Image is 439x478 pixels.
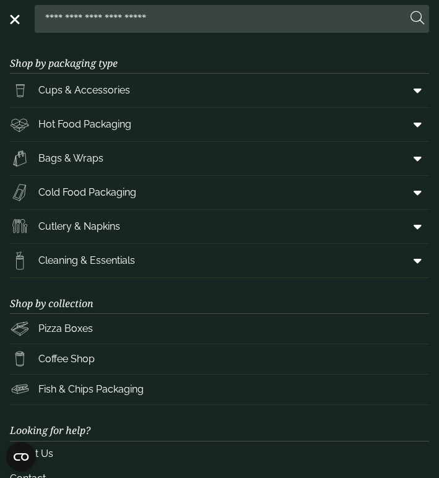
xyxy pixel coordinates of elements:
a: Cups & Accessories [10,74,429,107]
h3: Looking for help? [10,405,429,441]
img: open-wipe.svg [10,251,30,271]
span: Cleaning & Essentials [38,253,135,268]
span: Coffee Shop [38,352,95,367]
a: Cleaning & Essentials [10,244,429,277]
a: Coffee Shop [10,344,429,374]
a: Hot Food Packaging [10,108,429,141]
span: Cold Food Packaging [38,185,136,200]
a: Cold Food Packaging [10,176,429,209]
img: Pizza_boxes.svg [10,319,30,339]
a: Fish & Chips Packaging [10,375,429,404]
img: HotDrink_paperCup.svg [10,349,30,369]
h3: Shop by collection [10,278,429,314]
img: Paper_carriers.svg [10,149,30,168]
a: Cutlery & Napkins [10,210,429,243]
span: Cutlery & Napkins [38,219,120,234]
h3: Shop by packaging type [10,38,429,74]
img: FishNchip_box.svg [10,380,30,399]
a: About Us [10,441,429,466]
a: Pizza Boxes [10,314,429,344]
span: Fish & Chips Packaging [38,382,144,397]
img: PintNhalf_cup.svg [10,80,30,100]
button: Open CMP widget [6,442,36,472]
img: Sandwich_box.svg [10,183,30,202]
span: Cups & Accessories [38,83,130,98]
img: Cutlery.svg [10,217,30,237]
a: Bags & Wraps [10,142,429,175]
span: Hot Food Packaging [38,117,131,132]
img: Deli_box.svg [10,115,30,134]
span: Pizza Boxes [38,321,93,336]
span: Bags & Wraps [38,151,103,166]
